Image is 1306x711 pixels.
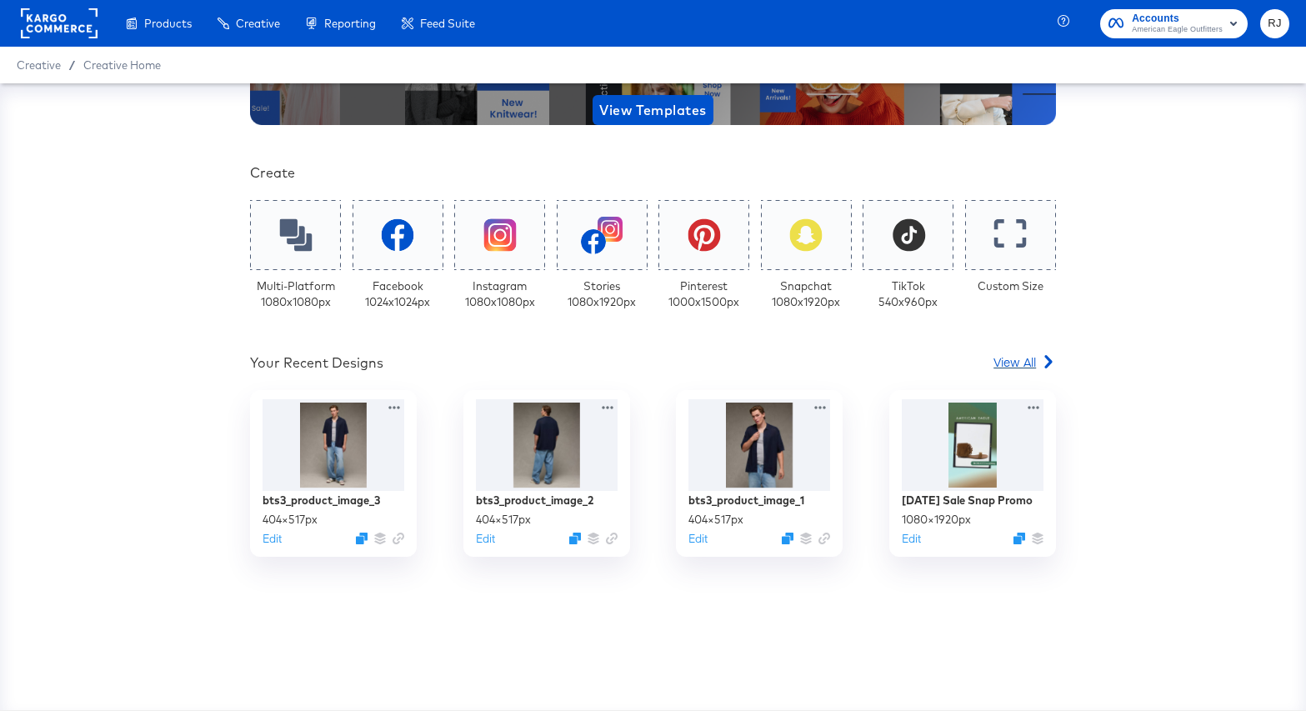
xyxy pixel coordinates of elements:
div: Create [250,163,1056,183]
svg: Duplicate [782,533,793,544]
div: Pinterest 1000 x 1500 px [668,278,739,309]
span: View Templates [599,98,706,122]
div: bts3_product_image_2 [476,493,593,508]
span: Feed Suite [420,17,475,30]
svg: Link [393,533,404,544]
button: Edit [902,531,921,547]
div: bts3_product_image_2404×517pxEditDuplicate [463,390,630,557]
div: TikTok 540 x 960 px [878,278,938,309]
div: Facebook 1024 x 1024 px [365,278,430,309]
div: bts3_product_image_3404×517pxEditDuplicate [250,390,417,557]
div: [DATE] Sale Snap Promo1080×1920pxEditDuplicate [889,390,1056,557]
svg: Duplicate [356,533,368,544]
div: 404 × 517 px [263,512,318,528]
button: Edit [263,531,282,547]
span: Creative [236,17,280,30]
span: Accounts [1132,10,1223,28]
div: Stories 1080 x 1920 px [568,278,636,309]
span: Products [144,17,192,30]
button: View Templates [593,95,713,125]
span: Creative [17,58,61,72]
span: / [61,58,83,72]
svg: Duplicate [569,533,581,544]
div: 1080 × 1920 px [902,512,971,528]
div: 404 × 517 px [688,512,743,528]
div: bts3_product_image_1404×517pxEditDuplicate [676,390,843,557]
div: Snapchat 1080 x 1920 px [772,278,840,309]
div: bts3_product_image_1 [688,493,804,508]
span: Reporting [324,17,376,30]
div: Custom Size [978,278,1043,294]
svg: Link [606,533,618,544]
svg: Duplicate [1013,533,1025,544]
div: bts3_product_image_3 [263,493,380,508]
span: American Eagle Outfitters [1132,23,1223,37]
div: 404 × 517 px [476,512,531,528]
button: RJ [1260,9,1289,38]
a: View All [993,353,1056,378]
button: Edit [688,531,708,547]
svg: Link [818,533,830,544]
button: AccountsAmerican Eagle Outfitters [1100,9,1248,38]
span: View All [993,353,1036,370]
span: RJ [1267,14,1283,33]
div: Instagram 1080 x 1080 px [465,278,535,309]
div: Multi-Platform 1080 x 1080 px [257,278,335,309]
a: Creative Home [83,58,161,72]
div: Your Recent Designs [250,353,383,373]
div: [DATE] Sale Snap Promo [902,493,1033,508]
button: Edit [476,531,495,547]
